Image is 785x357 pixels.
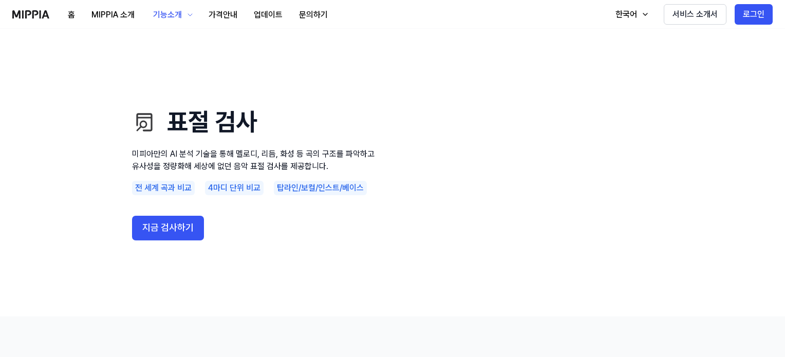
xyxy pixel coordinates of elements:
button: 로그인 [735,4,773,25]
button: 서비스 소개서 [664,4,726,25]
a: 업데이트 [246,1,291,29]
h1: 표절 검사 [132,105,379,139]
button: 업데이트 [246,5,291,25]
button: 가격안내 [200,5,246,25]
div: 탑라인/보컬/인스트/베이스 [274,181,367,195]
button: 홈 [60,5,83,25]
button: 기능소개 [143,1,200,29]
div: 전 세계 곡과 비교 [132,181,195,195]
button: 지금 검사하기 [132,216,204,240]
p: 미피아만의 AI 분석 기술을 통해 멜로디, 리듬, 화성 등 곡의 구조를 파악하고 유사성을 정량화해 세상에 없던 음악 표절 검사를 제공합니다. [132,148,379,173]
div: 4마디 단위 비교 [205,181,264,195]
div: 기능소개 [151,9,184,21]
img: logo [12,10,49,18]
button: 문의하기 [291,5,336,25]
div: 한국어 [613,8,639,21]
button: 한국어 [605,4,656,25]
button: MIPPIA 소개 [83,5,143,25]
